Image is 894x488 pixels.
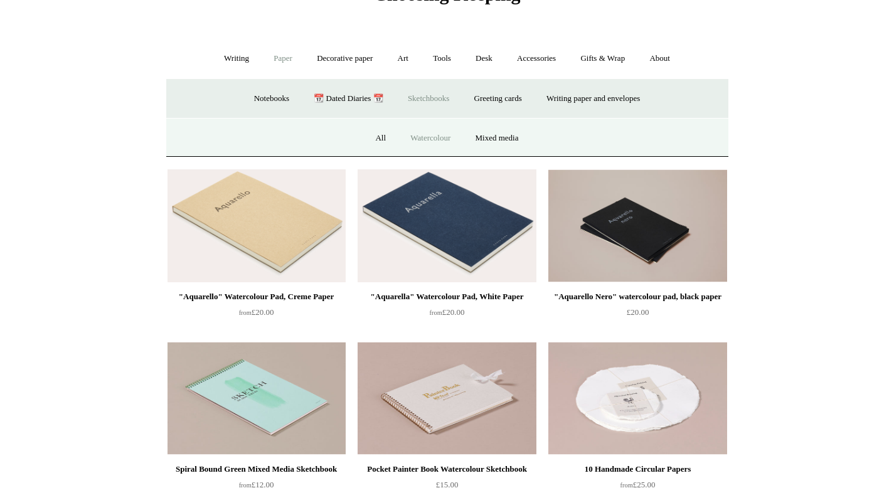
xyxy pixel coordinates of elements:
a: Writing [213,42,260,75]
a: Spiral Bound Green Mixed Media Sketchbook Spiral Bound Green Mixed Media Sketchbook [168,342,346,455]
a: Gifts & Wrap [569,42,636,75]
div: 10 Handmade Circular Papers [551,462,723,477]
a: Desk [464,42,504,75]
a: "Aquarella" Watercolour Pad, White Paper "Aquarella" Watercolour Pad, White Paper [358,169,536,282]
a: Watercolour [399,122,462,155]
a: Pocket Painter Book Watercolour Sketchbook Pocket Painter Book Watercolour Sketchbook [358,342,536,455]
a: Art [386,42,420,75]
a: 📆 Dated Diaries 📆 [302,82,394,115]
img: Pocket Painter Book Watercolour Sketchbook [358,342,536,455]
img: "Aquarello" Watercolour Pad, Creme Paper [168,169,346,282]
a: 10 Handmade Circular Papers 10 Handmade Circular Papers [548,342,726,455]
div: "Aquarella" Watercolour Pad, White Paper [361,289,533,304]
span: from [430,309,442,316]
a: Decorative paper [306,42,384,75]
div: "Aquarello Nero" watercolour pad, black paper [551,289,723,304]
a: Tools [422,42,462,75]
a: "Aquarello" Watercolour Pad, Creme Paper "Aquarello" Watercolour Pad, Creme Paper [168,169,346,282]
a: All [364,122,397,155]
span: from [239,309,252,316]
a: Writing paper and envelopes [535,82,651,115]
a: Accessories [506,42,567,75]
span: £20.00 [627,307,649,317]
img: 10 Handmade Circular Papers [548,342,726,455]
img: "Aquarella" Watercolour Pad, White Paper [358,169,536,282]
a: "Aquarello Nero" watercolour pad, black paper "Aquarello Nero" watercolour pad, black paper [548,169,726,282]
a: Sketchbooks [396,82,460,115]
a: About [638,42,681,75]
a: Greeting cards [463,82,533,115]
a: Mixed media [464,122,530,155]
img: "Aquarello Nero" watercolour pad, black paper [548,169,726,282]
a: "Aquarella" Watercolour Pad, White Paper from£20.00 [358,289,536,341]
span: £20.00 [239,307,274,317]
a: Notebooks [243,82,301,115]
a: "Aquarello" Watercolour Pad, Creme Paper from£20.00 [168,289,346,341]
a: Paper [262,42,304,75]
div: Pocket Painter Book Watercolour Sketchbook [361,462,533,477]
img: Spiral Bound Green Mixed Media Sketchbook [168,342,346,455]
div: Spiral Bound Green Mixed Media Sketchbook [171,462,343,477]
span: £20.00 [430,307,465,317]
div: "Aquarello" Watercolour Pad, Creme Paper [171,289,343,304]
a: "Aquarello Nero" watercolour pad, black paper £20.00 [548,289,726,341]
